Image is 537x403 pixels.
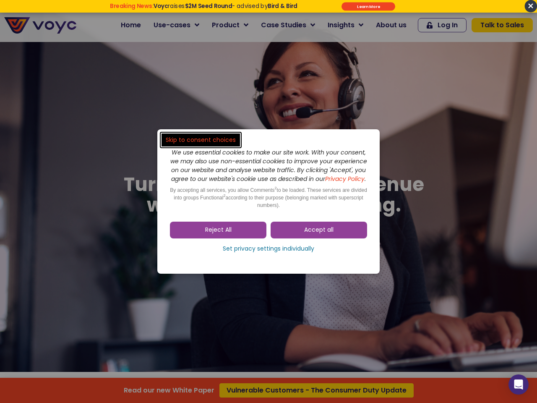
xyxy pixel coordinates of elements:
span: Reject All [205,226,232,234]
a: Set privacy settings individually [170,243,367,255]
a: Skip to consent choices [162,133,240,147]
sup: 2 [275,186,277,190]
a: Reject All [170,222,266,238]
span: Set privacy settings individually [223,245,314,253]
span: By accepting all services, you allow Comments to be loaded. These services are divided into group... [170,187,367,208]
span: Accept all [304,226,334,234]
sup: 2 [223,194,225,198]
a: Accept all [271,222,367,238]
i: We use essential cookies to make our site work. With your consent, we may also use non-essential ... [170,148,367,183]
a: Privacy Policy [325,175,365,183]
